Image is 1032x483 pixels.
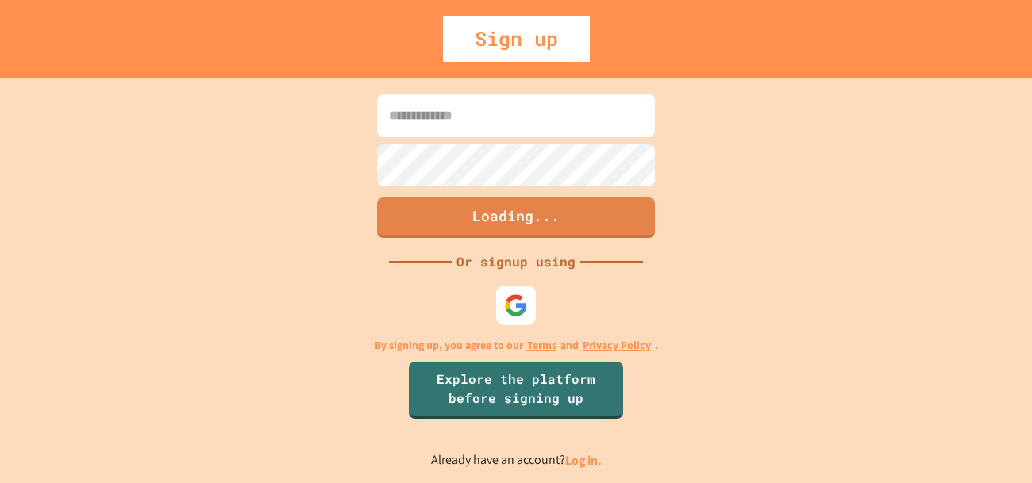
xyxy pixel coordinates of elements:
img: google-icon.svg [504,293,528,317]
a: Log in. [565,452,602,469]
div: Or signup using [452,252,580,271]
button: Loading... [377,197,655,238]
a: Explore the platform before signing up [409,362,623,419]
div: Sign up [443,16,590,62]
p: By signing up, you agree to our and . [375,337,658,354]
p: Already have an account? [431,450,602,470]
a: Privacy Policy [583,337,651,354]
a: Terms [527,337,556,354]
